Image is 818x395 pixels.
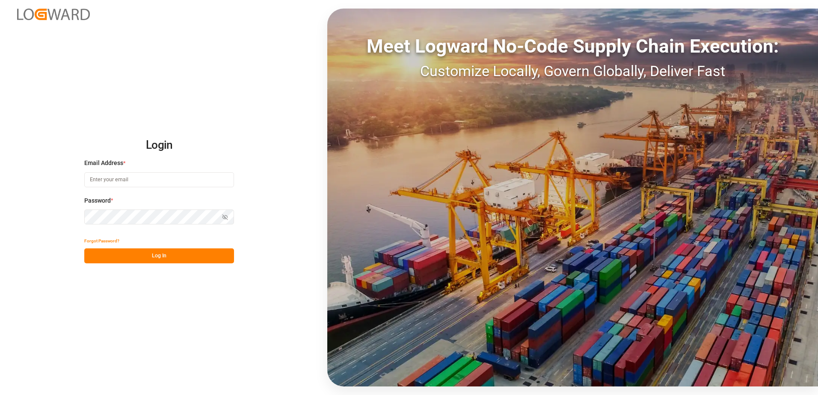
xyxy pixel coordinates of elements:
[84,159,123,168] span: Email Address
[84,196,111,205] span: Password
[17,9,90,20] img: Logward_new_orange.png
[84,132,234,159] h2: Login
[84,248,234,263] button: Log In
[84,172,234,187] input: Enter your email
[327,60,818,82] div: Customize Locally, Govern Globally, Deliver Fast
[84,233,119,248] button: Forgot Password?
[327,32,818,60] div: Meet Logward No-Code Supply Chain Execution:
